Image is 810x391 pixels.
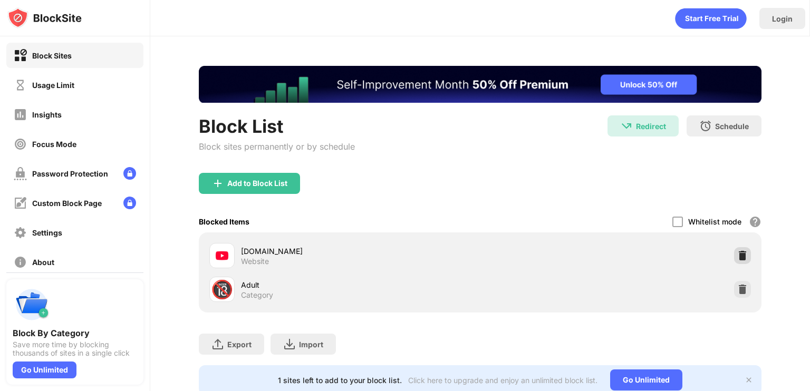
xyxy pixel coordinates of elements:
[745,376,753,384] img: x-button.svg
[299,340,323,349] div: Import
[14,108,27,121] img: insights-off.svg
[227,340,252,349] div: Export
[14,256,27,269] img: about-off.svg
[278,376,402,385] div: 1 sites left to add to your block list.
[199,141,355,152] div: Block sites permanently or by schedule
[241,279,480,290] div: Adult
[32,228,62,237] div: Settings
[610,369,682,390] div: Go Unlimited
[14,167,27,180] img: password-protection-off.svg
[32,140,76,149] div: Focus Mode
[241,257,269,266] div: Website
[123,167,136,180] img: lock-menu.svg
[199,66,761,103] iframe: Banner
[32,51,72,60] div: Block Sites
[13,286,51,324] img: push-categories.svg
[199,115,355,137] div: Block List
[14,197,27,210] img: customize-block-page-off.svg
[32,110,62,119] div: Insights
[32,258,54,267] div: About
[227,179,287,188] div: Add to Block List
[32,199,102,208] div: Custom Block Page
[14,138,27,151] img: focus-off.svg
[688,217,741,226] div: Whitelist mode
[123,197,136,209] img: lock-menu.svg
[32,169,108,178] div: Password Protection
[216,249,228,262] img: favicons
[211,279,233,300] div: 🔞
[241,246,480,257] div: [DOMAIN_NAME]
[408,376,597,385] div: Click here to upgrade and enjoy an unlimited block list.
[636,122,666,131] div: Redirect
[13,361,76,378] div: Go Unlimited
[241,290,273,300] div: Category
[675,8,747,29] div: animation
[772,14,793,23] div: Login
[7,7,82,28] img: logo-blocksite.svg
[13,328,137,338] div: Block By Category
[14,79,27,92] img: time-usage-off.svg
[32,81,74,90] div: Usage Limit
[199,217,249,226] div: Blocked Items
[14,226,27,239] img: settings-off.svg
[14,49,27,62] img: block-on.svg
[13,340,137,357] div: Save more time by blocking thousands of sites in a single click
[715,122,749,131] div: Schedule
